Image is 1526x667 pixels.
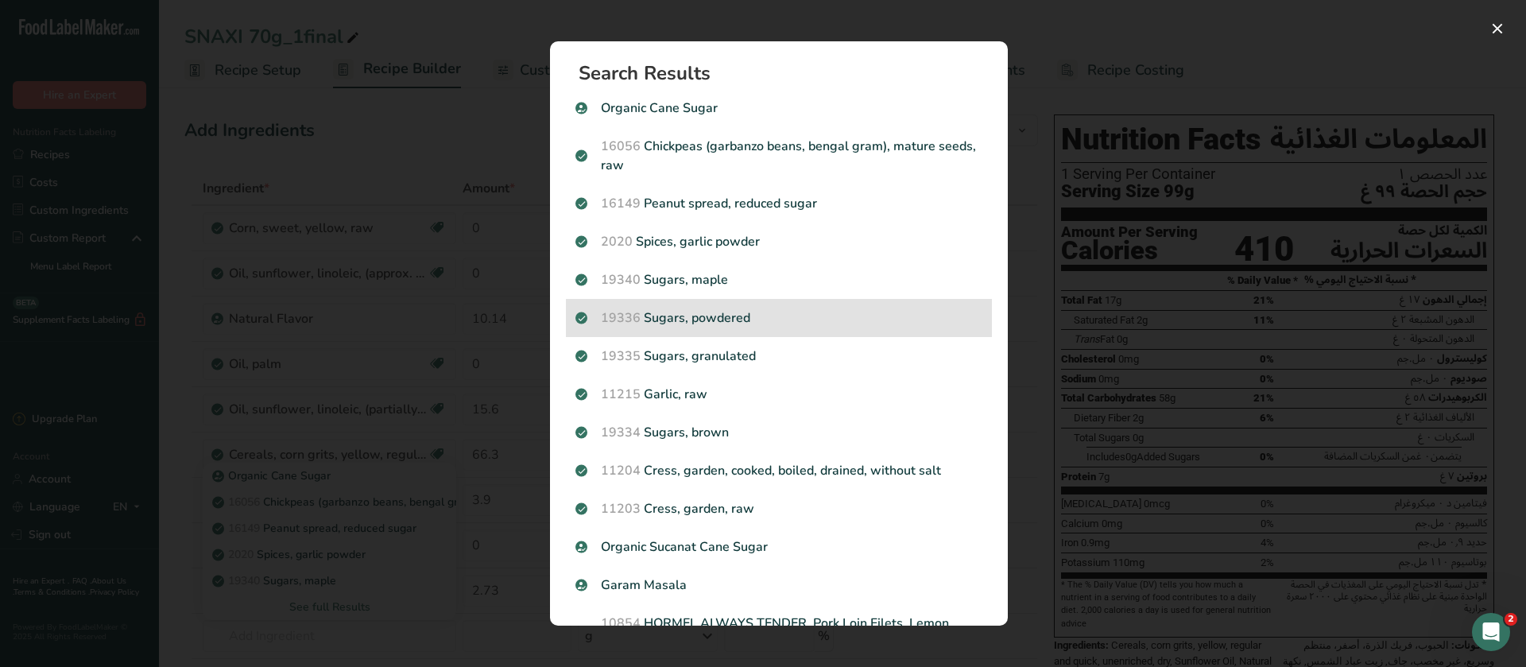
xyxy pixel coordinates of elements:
span: 16056 [601,138,641,155]
h1: Search Results [579,64,992,83]
span: 19336 [601,309,641,327]
p: Chickpeas (garbanzo beans, bengal gram), mature seeds, raw [575,137,982,175]
span: 16149 [601,195,641,212]
p: Organic Cane Sugar [575,99,982,118]
span: 19335 [601,347,641,365]
span: 11204 [601,462,641,479]
p: Sugars, brown [575,423,982,442]
p: Spices, garlic powder [575,232,982,251]
span: 2020 [601,233,633,250]
p: Cress, garden, raw [575,499,982,518]
p: Sugars, powdered [575,308,982,328]
span: 19340 [601,271,641,289]
span: 10854 [601,615,641,632]
p: Sugars, granulated [575,347,982,366]
span: 19334 [601,424,641,441]
span: 11215 [601,386,641,403]
p: Garlic, raw [575,385,982,404]
p: HORMEL ALWAYS TENDER, Pork Loin Filets, Lemon Garlic-Flavored [575,614,982,652]
iframe: Intercom live chat [1472,613,1510,651]
span: 2 [1505,613,1517,626]
span: 11203 [601,500,641,518]
p: Peanut spread, reduced sugar [575,194,982,213]
p: Organic Sucanat Cane Sugar [575,537,982,556]
p: Cress, garden, cooked, boiled, drained, without salt [575,461,982,480]
p: Garam Masala [575,576,982,595]
p: Sugars, maple [575,270,982,289]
